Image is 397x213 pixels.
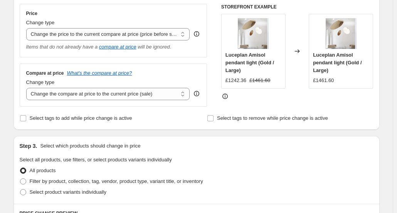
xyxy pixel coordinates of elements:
img: Luceplan-Amisol-5_80x.jpg [238,18,269,49]
p: Select which products should change in price [40,142,140,150]
div: help [193,90,200,97]
span: Select tags to remove while price change is active [217,115,328,121]
img: Luceplan-Amisol-5_80x.jpg [326,18,357,49]
h3: Price [26,10,37,17]
span: £1461.60 [313,77,334,83]
span: All products [30,168,56,173]
h6: STOREFRONT EXAMPLE [221,4,373,10]
button: compare at price [99,44,136,50]
h3: Compare at price [26,70,64,76]
span: Luceplan Amisol pendant light (Gold / Large) [313,52,362,73]
div: help [193,30,200,38]
span: Luceplan Amisol pendant light (Gold / Large) [225,52,274,73]
span: Change type [26,20,55,25]
span: Select tags to add while price change is active [30,115,132,121]
span: £1242.36 [225,77,246,83]
span: £1461.60 [249,77,270,83]
i: will be ignored. [138,44,171,50]
span: Select product variants individually [30,189,106,195]
h2: Step 3. [20,142,37,150]
span: Change type [26,79,55,85]
span: Filter by product, collection, tag, vendor, product type, variant title, or inventory [30,178,203,184]
span: Select all products, use filters, or select products variants individually [20,157,172,163]
button: What's the compare at price? [67,70,132,76]
i: Items that do not already have a [26,44,98,50]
